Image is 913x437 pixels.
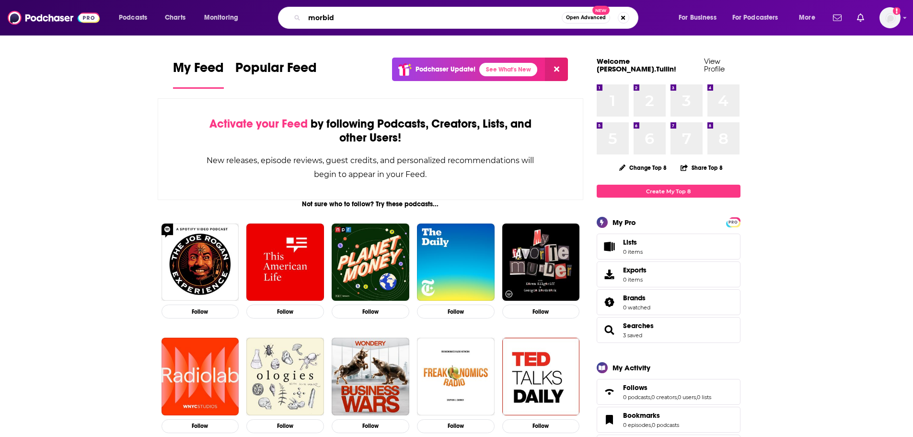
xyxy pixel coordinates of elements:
[246,224,324,301] img: This American Life
[332,419,409,433] button: Follow
[728,219,739,226] span: PRO
[678,394,696,401] a: 0 users
[162,224,239,301] img: The Joe Rogan Experience
[623,248,643,255] span: 0 items
[502,305,580,319] button: Follow
[623,383,647,392] span: Follows
[600,268,619,281] span: Exports
[623,238,643,247] span: Lists
[119,11,147,24] span: Podcasts
[696,394,697,401] span: ,
[613,218,636,227] div: My Pro
[416,65,475,73] p: Podchaser Update!
[652,422,679,428] a: 0 podcasts
[566,15,606,20] span: Open Advanced
[597,289,740,315] span: Brands
[651,394,677,401] a: 0 creators
[597,317,740,343] span: Searches
[158,200,584,208] div: Not sure who to follow? Try these podcasts...
[799,11,815,24] span: More
[287,7,647,29] div: Search podcasts, credits, & more...
[623,294,646,302] span: Brands
[197,10,251,25] button: open menu
[112,10,160,25] button: open menu
[246,305,324,319] button: Follow
[332,305,409,319] button: Follow
[173,59,224,89] a: My Feed
[597,234,740,260] a: Lists
[623,383,711,392] a: Follows
[623,266,647,274] span: Exports
[623,321,654,330] a: Searches
[417,338,495,415] img: Freakonomics Radio
[829,10,845,26] a: Show notifications dropdown
[332,224,409,301] img: Planet Money
[502,224,580,301] img: My Favorite Murder with Karen Kilgariff and Georgia Hardstark
[623,422,651,428] a: 0 episodes
[165,11,185,24] span: Charts
[792,10,827,25] button: open menu
[206,117,535,145] div: by following Podcasts, Creators, Lists, and other Users!
[704,57,725,73] a: View Profile
[623,394,650,401] a: 0 podcasts
[417,419,495,433] button: Follow
[204,11,238,24] span: Monitoring
[332,338,409,415] img: Business Wars
[893,7,901,15] svg: Add a profile image
[246,419,324,433] button: Follow
[650,394,651,401] span: ,
[597,379,740,405] span: Follows
[879,7,901,28] button: Show profile menu
[672,10,728,25] button: open menu
[597,261,740,287] a: Exports
[235,59,317,82] span: Popular Feed
[697,394,711,401] a: 0 lists
[206,154,535,181] div: New releases, episode reviews, guest credits, and personalized recommendations will begin to appe...
[600,413,619,426] a: Bookmarks
[502,419,580,433] button: Follow
[732,11,778,24] span: For Podcasters
[159,10,191,25] a: Charts
[623,238,637,247] span: Lists
[597,185,740,198] a: Create My Top 8
[502,338,580,415] img: TED Talks Daily
[562,12,610,24] button: Open AdvancedNew
[162,338,239,415] img: Radiolab
[726,10,792,25] button: open menu
[600,295,619,309] a: Brands
[173,59,224,82] span: My Feed
[623,304,650,311] a: 0 watched
[8,9,100,27] img: Podchaser - Follow, Share and Rate Podcasts
[728,218,739,225] a: PRO
[613,363,650,372] div: My Activity
[879,7,901,28] img: User Profile
[879,7,901,28] span: Logged in as Maria.Tullin
[613,162,673,174] button: Change Top 8
[209,117,308,131] span: Activate your Feed
[479,63,537,76] a: See What's New
[417,224,495,301] a: The Daily
[592,6,610,15] span: New
[679,11,717,24] span: For Business
[162,419,239,433] button: Follow
[623,411,679,420] a: Bookmarks
[651,422,652,428] span: ,
[623,294,650,302] a: Brands
[600,240,619,253] span: Lists
[162,305,239,319] button: Follow
[417,305,495,319] button: Follow
[246,338,324,415] img: Ologies with Alie Ward
[677,394,678,401] span: ,
[623,332,642,339] a: 3 saved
